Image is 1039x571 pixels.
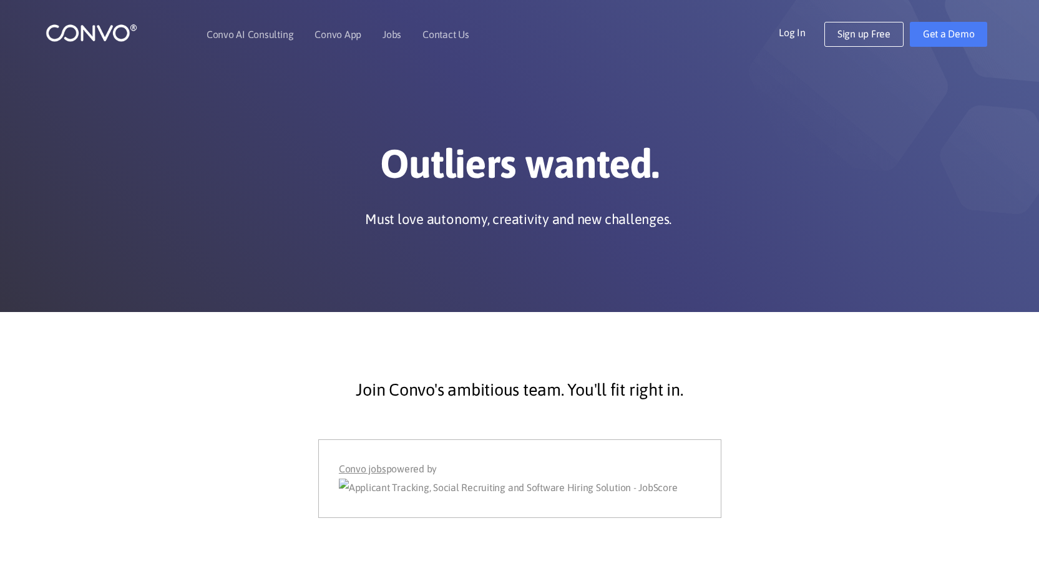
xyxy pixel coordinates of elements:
a: Jobs [383,29,401,39]
h1: Outliers wanted. [173,140,866,197]
a: Contact Us [422,29,469,39]
a: Convo AI Consulting [207,29,293,39]
img: Applicant Tracking, Social Recruiting and Software Hiring Solution - JobScore [339,479,678,497]
p: Must love autonomy, creativity and new challenges. [365,210,671,228]
a: Log In [779,22,824,42]
a: Sign up Free [824,22,904,47]
a: Convo jobs [339,460,386,479]
a: Convo App [315,29,361,39]
a: Get a Demo [910,22,988,47]
p: Join Convo's ambitious team. You'll fit right in. [183,374,857,406]
img: logo_1.png [46,23,137,42]
div: powered by [339,460,700,497]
